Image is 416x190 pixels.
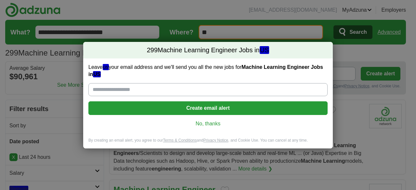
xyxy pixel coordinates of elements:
[88,64,328,78] label: Leave your email address and we'll send you all the new jobs for
[203,138,228,143] a: Privacy Notice
[147,46,158,55] span: 299
[94,120,322,127] a: No, thanks
[83,138,333,148] div: By creating an email alert, you agree to our and , and Cookie Use. You can cancel at any time.
[83,42,333,59] h2: Machine Learning Engineer Jobs in
[260,46,269,54] em: US
[103,64,109,70] em: us
[88,101,328,115] button: Create email alert
[93,71,101,77] em: US
[163,138,197,143] a: Terms & Conditions
[88,64,323,77] strong: Machine Learning Engineer Jobs in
